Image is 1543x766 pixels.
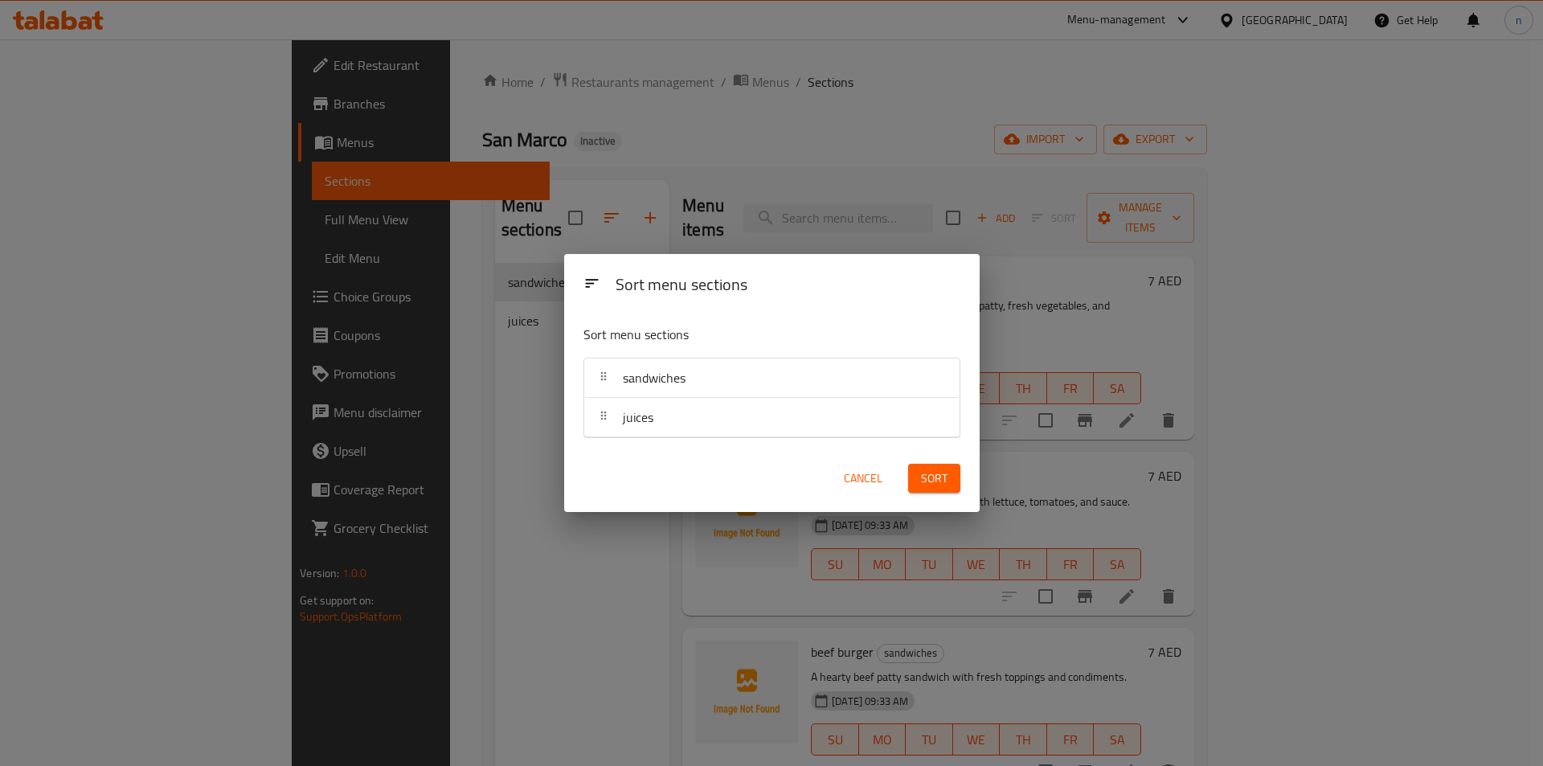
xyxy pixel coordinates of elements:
[908,464,960,494] button: Sort
[623,366,686,390] span: sandwiches
[623,405,653,429] span: juices
[609,268,967,304] div: Sort menu sections
[844,469,882,489] span: Cancel
[584,398,960,437] div: juices
[583,325,882,345] p: Sort menu sections
[837,464,889,494] button: Cancel
[921,469,947,489] span: Sort
[584,358,960,398] div: sandwiches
